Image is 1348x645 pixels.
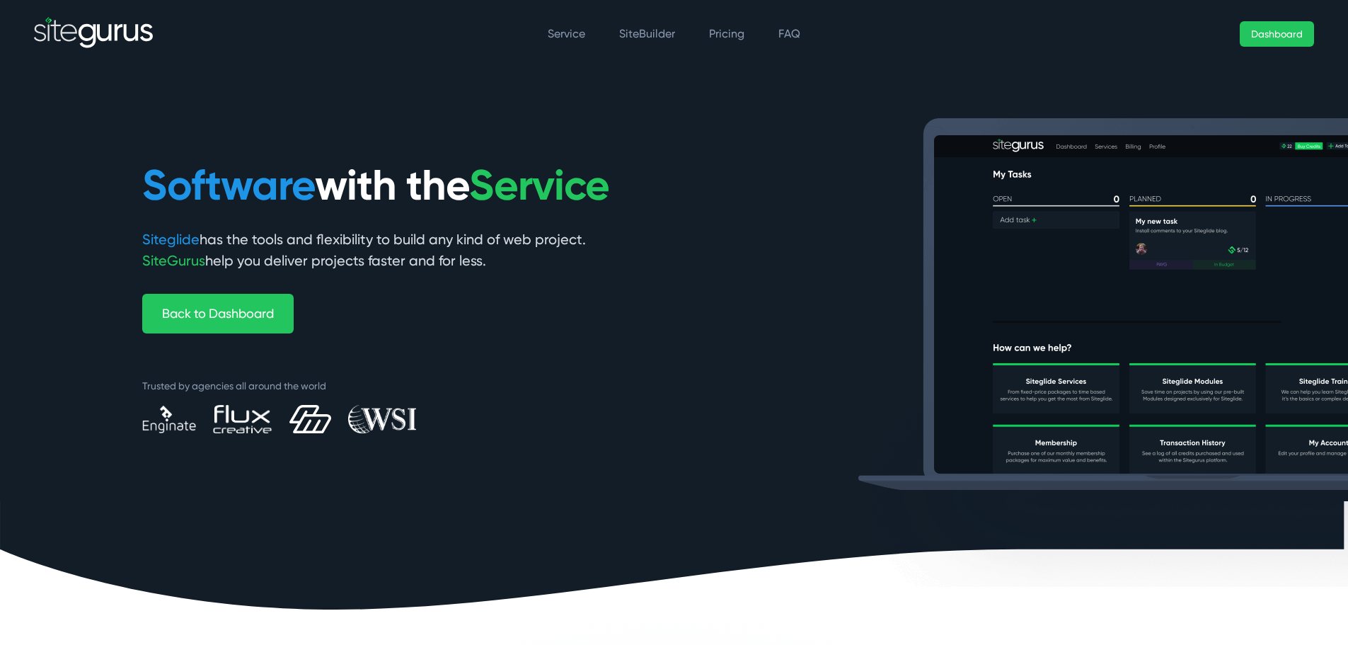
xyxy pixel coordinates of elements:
span: Software [142,159,315,211]
a: Service [548,27,585,40]
a: Back to Dashboard [142,294,294,333]
span: SiteGurus [142,252,205,269]
img: SiteGurus Logo [34,17,154,51]
a: Dashboard [1240,21,1314,47]
h1: with the [142,159,663,212]
p: Trusted by agencies all around the world [142,379,663,394]
a: Pricing [709,27,744,40]
span: Service [469,159,609,211]
a: FAQ [778,27,800,40]
span: Siteglide [142,231,200,248]
p: has the tools and flexibility to build any kind of web project. help you deliver projects faster ... [142,229,663,271]
a: SiteBuilder [619,27,675,40]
